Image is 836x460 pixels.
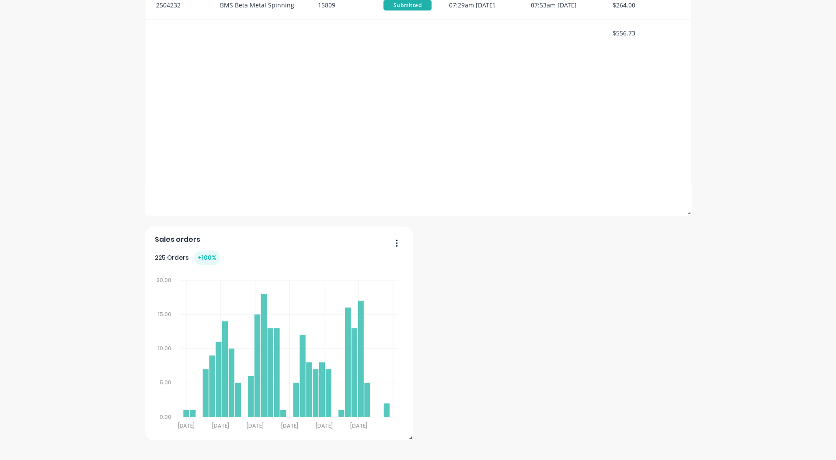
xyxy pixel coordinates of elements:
[281,422,298,429] tspan: [DATE]
[158,310,171,318] tspan: 15.00
[155,251,220,265] div: 225 Orders
[194,251,220,265] div: + 100 %
[316,422,333,429] tspan: [DATE]
[158,345,171,352] tspan: 10.00
[157,276,171,284] tspan: 20.00
[178,422,195,429] tspan: [DATE]
[247,422,264,429] tspan: [DATE]
[155,234,200,245] span: Sales orders
[160,379,171,387] tspan: 5.00
[160,413,171,421] tspan: 0.00
[350,422,367,429] tspan: [DATE]
[212,422,229,429] tspan: [DATE]
[604,20,691,46] div: $556.73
